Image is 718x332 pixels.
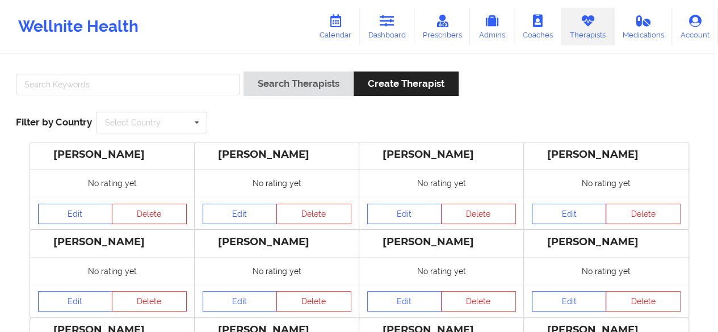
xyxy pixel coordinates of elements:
[524,283,688,311] div: No rating yet
[331,260,351,283] img: 76ee8291-8f17-44e6-8fc5-4c7847326203_headshot.jpg
[367,148,516,161] div: [PERSON_NAME]
[470,8,514,45] a: Admins
[354,72,459,96] button: Create Therapist
[532,148,681,161] div: [PERSON_NAME]
[672,8,718,45] a: Account
[30,174,195,201] div: No rating yet
[276,208,351,228] button: Delete
[496,150,516,163] img: 56804b98-7a2f-4106-968d-f09fea9c123c_IMG_20250415_114551_(1).jpg
[38,208,113,228] a: Edit
[243,72,354,96] button: Search Therapists
[360,8,414,45] a: Dashboard
[661,260,681,269] img: Image%2Fplaceholer-image.png
[614,8,673,45] a: Medications
[38,148,187,161] div: [PERSON_NAME]
[606,225,681,246] button: Delete
[661,150,681,177] img: e7099212-b01d-455a-9d9f-c09e9b7c51eb_IMG_2823.jpeg
[496,260,516,269] img: Image%2Fplaceholer-image.png
[38,258,187,271] div: [PERSON_NAME]
[195,297,359,325] div: No rating yet
[167,150,187,159] img: Image%2Fplaceholer-image.png
[532,225,607,246] a: Edit
[30,283,195,311] div: No rating yet
[514,8,561,45] a: Coaches
[441,212,516,233] button: Delete
[524,191,688,219] div: No rating yet
[203,148,351,161] div: [PERSON_NAME]
[203,208,278,228] a: Edit
[16,116,92,128] span: Filter by Country
[105,119,161,127] div: Select Country
[203,258,351,271] div: [PERSON_NAME]
[359,283,524,311] div: No rating yet
[367,212,442,233] a: Edit
[359,178,524,205] div: No rating yet
[167,260,187,269] img: Image%2Fplaceholer-image.png
[195,174,359,201] div: No rating yet
[367,258,516,271] div: [PERSON_NAME]
[112,208,187,228] button: Delete
[532,258,681,271] div: [PERSON_NAME]
[414,8,471,45] a: Prescribers
[16,74,240,95] input: Search Keywords
[311,8,360,45] a: Calendar
[561,8,614,45] a: Therapists
[331,150,351,159] img: Image%2Fplaceholer-image.png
